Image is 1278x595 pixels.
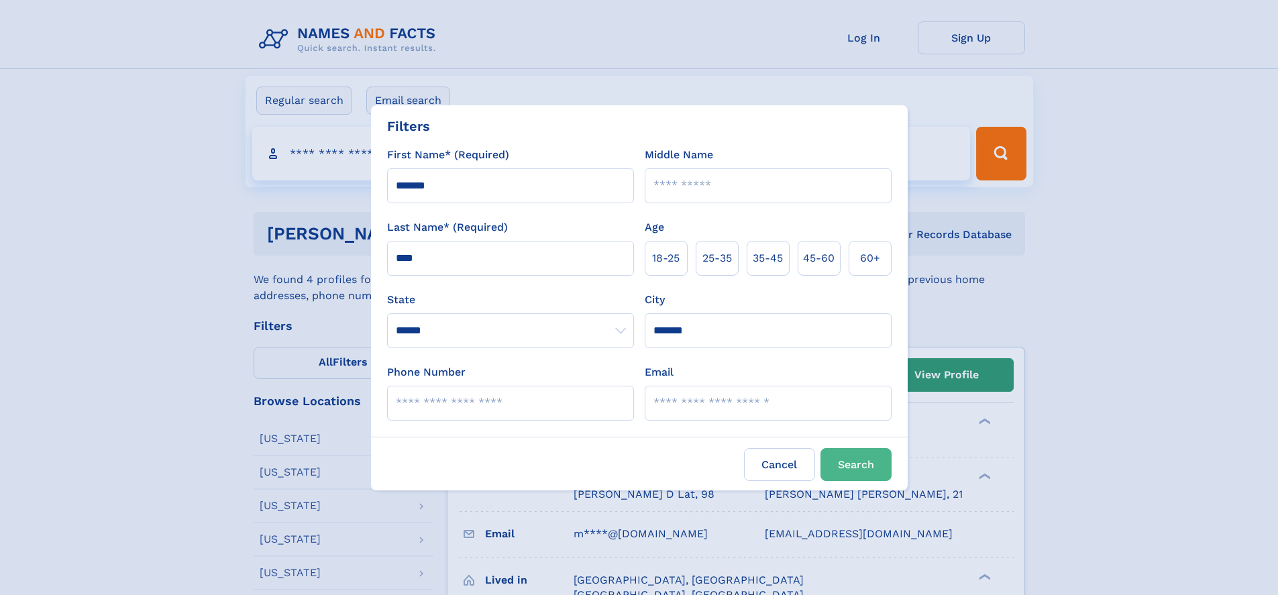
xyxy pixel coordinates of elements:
[702,250,732,266] span: 25‑35
[645,292,665,308] label: City
[387,364,466,380] label: Phone Number
[744,448,815,481] label: Cancel
[645,219,664,235] label: Age
[645,147,713,163] label: Middle Name
[860,250,880,266] span: 60+
[645,364,674,380] label: Email
[753,250,783,266] span: 35‑45
[387,147,509,163] label: First Name* (Required)
[820,448,892,481] button: Search
[803,250,835,266] span: 45‑60
[387,292,634,308] label: State
[652,250,680,266] span: 18‑25
[387,219,508,235] label: Last Name* (Required)
[387,116,430,136] div: Filters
